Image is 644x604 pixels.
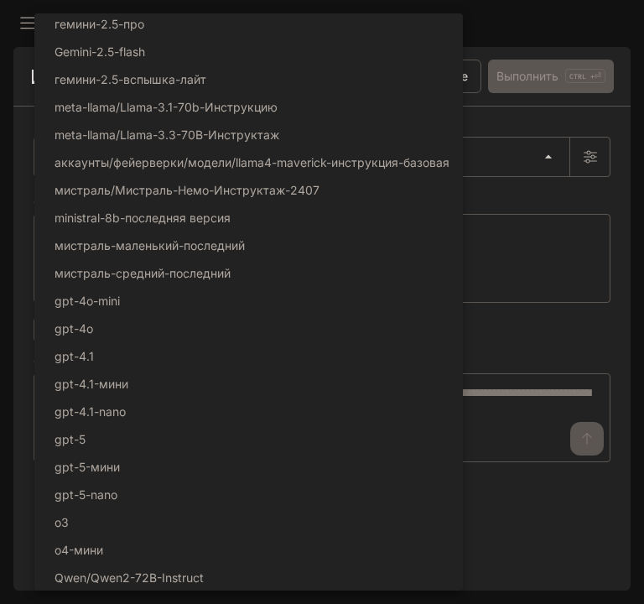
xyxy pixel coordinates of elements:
[55,128,279,142] ya-tr-span: meta-llama/Llama-3.3-70B-Инструктаж
[55,487,117,502] ya-tr-span: gpt-5-nano
[55,100,278,114] ya-tr-span: meta-llama/Llama-3.1-70b-Инструкцию
[55,17,144,31] ya-tr-span: гемини-2.5-про
[55,72,206,86] ya-tr-span: гемини-2.5-вспышка-лайт
[55,404,126,419] ya-tr-span: gpt-4.1-nano
[55,570,204,585] ya-tr-span: Qwen/Qwen2-72B-Instruct
[55,294,120,308] ya-tr-span: gpt-4o-mini
[55,432,86,446] ya-tr-span: gpt-5
[55,321,93,336] ya-tr-span: gpt-4o
[55,460,120,474] ya-tr-span: gpt-5-мини
[55,44,145,59] ya-tr-span: Gemini-2.5-flash
[55,266,231,280] ya-tr-span: мистраль-средний-последний
[55,515,69,529] ya-tr-span: o3
[55,183,319,197] ya-tr-span: мистраль/Мистраль-Немо-Инструктаж-2407
[55,155,449,169] ya-tr-span: аккаунты/фейерверки/модели/llama4-maverick-инструкция-базовая
[55,211,231,225] ya-tr-span: ministral-8b-последняя версия
[55,377,128,391] ya-tr-span: gpt-4.1-мини
[55,238,245,253] ya-tr-span: мистраль-маленький-последний
[55,349,94,363] ya-tr-span: gpt-4.1
[55,543,103,557] ya-tr-span: o4-мини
